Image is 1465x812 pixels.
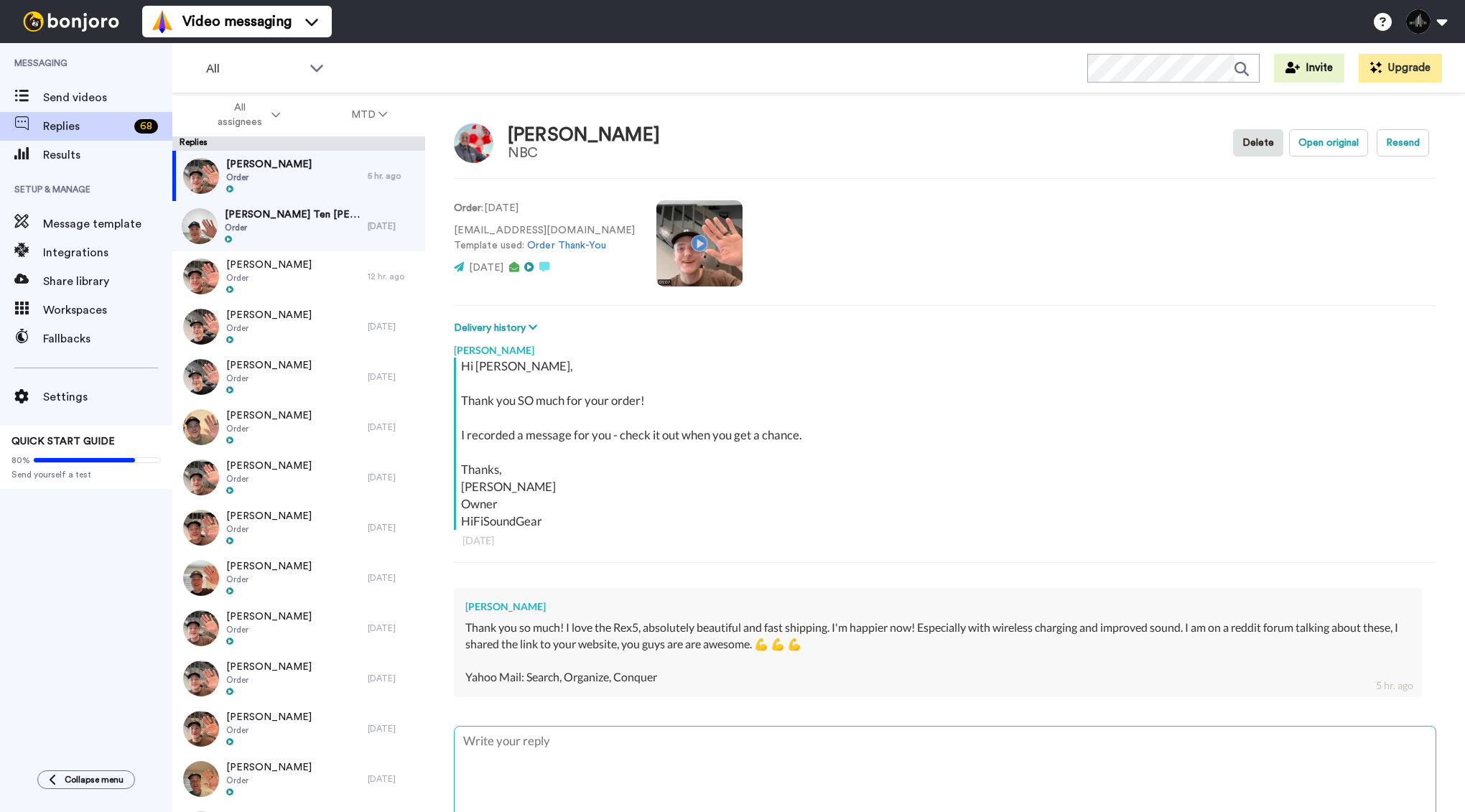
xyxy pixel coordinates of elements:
div: Hi [PERSON_NAME], Thank you SO much for your order! I recorded a message for you - check it out w... [461,358,1433,530]
img: 35cdd85e-faec-4704-8a45-05e66f68dcf4-thumb.jpg [183,510,219,546]
a: [PERSON_NAME]Order[DATE] [172,653,425,704]
div: 5 hr. ago [1376,678,1413,693]
span: Order [226,624,312,635]
div: [DATE] [368,371,418,383]
span: Video messaging [182,11,292,32]
a: [PERSON_NAME]Order[DATE] [172,704,425,754]
a: [PERSON_NAME]Order[DATE] [172,302,425,352]
div: [DATE] [368,773,418,785]
div: [DATE] [368,622,418,634]
span: Order [226,473,312,485]
button: Upgrade [1359,54,1442,83]
img: 53e71fb5-9ae1-41c4-8b44-95b6556c7d3a-thumb.jpg [183,560,219,596]
span: [PERSON_NAME] [226,409,312,423]
button: Open original [1289,129,1368,157]
div: Replies [172,136,425,151]
div: [DATE] [368,572,418,584]
span: Order [226,574,312,585]
a: [PERSON_NAME]Order[DATE] [172,553,425,603]
img: 2928f92d-d74f-4415-a4a2-640ce8c41eab-thumb.jpg [183,158,219,194]
span: All [206,60,302,78]
div: Thank you so much! I love the Rex5, absolutely beautiful and fast shipping. I'm happier now! Espe... [465,620,1410,685]
div: [PERSON_NAME] [454,336,1436,358]
img: 045557f2-a6ee-427a-b252-e6a4ee5e83f7-thumb.jpg [183,258,219,294]
span: Message template [43,215,172,233]
img: vm-color.svg [151,10,174,33]
button: Collapse menu [37,770,135,789]
strong: Order [454,203,481,213]
div: 68 [134,119,158,134]
div: NBC [508,145,660,161]
img: bj-logo-header-white.svg [17,11,125,32]
img: b33ee7db-a36b-4d85-b414-477a3b7d07dc-thumb.jpg [183,761,219,797]
a: [PERSON_NAME]Order[DATE] [172,503,425,553]
span: Send yourself a test [11,469,161,480]
div: [DATE] [462,533,1428,548]
span: Replies [43,118,129,135]
span: [PERSON_NAME] [226,157,312,172]
div: 12 hr. ago [368,271,418,282]
img: 891f35c2-bb58-4390-84f6-5901a24cb1ba-thumb.jpg [183,409,219,445]
span: [PERSON_NAME] [226,710,312,724]
img: d01c5309-b56c-45bc-b201-a7af0a7f884a-thumb.jpg [183,661,219,696]
a: [PERSON_NAME]Order[DATE] [172,452,425,503]
img: ab514738-f614-436c-ac9a-0c287d9b9510-thumb.jpg [183,309,219,345]
span: [PERSON_NAME] [226,358,312,373]
img: 699449e3-bb3a-467c-bdf7-049cba583549-thumb.jpg [183,359,219,395]
span: [PERSON_NAME] [226,308,312,322]
span: Settings [43,388,172,406]
span: Order [226,674,312,686]
div: [DATE] [368,220,418,232]
span: Order [226,775,312,786]
div: [PERSON_NAME] [508,125,660,146]
span: Order [225,222,361,233]
button: All assignees [175,95,316,135]
span: [PERSON_NAME] [226,660,312,674]
p: : [DATE] [454,201,635,216]
img: b09136ba-b58d-4598-9b1a-657e01885e8f-thumb.jpg [183,711,219,747]
img: Image of Oscar Nunez [454,123,493,163]
span: All assignees [210,101,269,129]
a: [PERSON_NAME]Order[DATE] [172,603,425,653]
button: Delivery history [454,320,541,336]
span: Send videos [43,89,172,106]
span: [PERSON_NAME] [226,559,312,574]
span: Order [226,172,312,183]
span: 80% [11,454,30,466]
span: [PERSON_NAME] [226,258,312,272]
span: QUICK START GUIDE [11,437,115,447]
div: [DATE] [368,472,418,483]
div: [PERSON_NAME] [465,599,1410,614]
a: [PERSON_NAME]Order[DATE] [172,352,425,402]
a: [PERSON_NAME]Order[DATE] [172,754,425,804]
span: Order [226,523,312,535]
a: [PERSON_NAME]Order[DATE] [172,402,425,452]
span: Fallbacks [43,330,172,347]
div: [DATE] [368,321,418,332]
img: 746daabd-ad06-4fa5-a617-14f5fb6fc0db-thumb.jpg [183,459,219,495]
span: [PERSON_NAME] Ten [PERSON_NAME] [225,207,361,222]
span: Workspaces [43,302,172,319]
button: Delete [1233,129,1283,157]
button: Invite [1274,54,1344,83]
span: Order [226,724,312,736]
div: 5 hr. ago [368,170,418,182]
span: Order [226,423,312,434]
div: [DATE] [368,673,418,684]
span: Integrations [43,244,172,261]
a: [PERSON_NAME] Ten [PERSON_NAME]Order[DATE] [172,201,425,251]
span: Order [226,272,312,284]
span: [PERSON_NAME] [226,459,312,473]
button: Resend [1377,129,1429,157]
span: [PERSON_NAME] [226,760,312,775]
span: [PERSON_NAME] [226,509,312,523]
div: [DATE] [368,421,418,433]
div: [DATE] [368,522,418,533]
a: Order Thank-You [527,241,606,251]
span: Results [43,146,172,164]
a: [PERSON_NAME]Order12 hr. ago [172,251,425,302]
span: Order [226,322,312,334]
span: Collapse menu [65,774,124,785]
button: MTD [316,102,423,128]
